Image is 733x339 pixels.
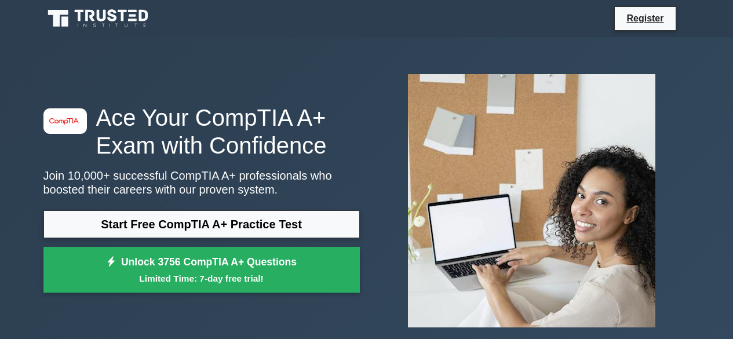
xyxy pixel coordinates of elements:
small: Limited Time: 7-day free trial! [58,272,345,285]
p: Join 10,000+ successful CompTIA A+ professionals who boosted their careers with our proven system. [43,169,360,196]
a: Register [619,11,670,25]
a: Unlock 3756 CompTIA A+ QuestionsLimited Time: 7-day free trial! [43,247,360,293]
a: Start Free CompTIA A+ Practice Test [43,210,360,238]
h1: Ace Your CompTIA A+ Exam with Confidence [43,104,360,159]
